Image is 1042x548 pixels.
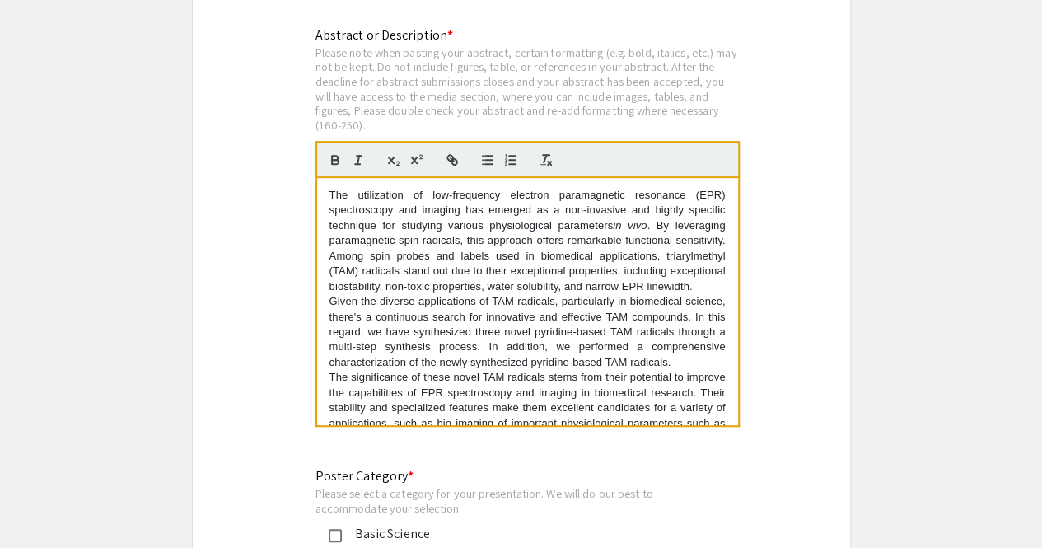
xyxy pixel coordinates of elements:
div: Basic Science [342,524,688,544]
p: Given the diverse applications of TAM radicals, particularly in biomedical science, there's a con... [329,294,726,370]
em: in vivo [613,219,647,232]
mat-label: Abstract or Description [315,26,453,44]
div: Please note when pasting your abstract, certain formatting (e.g. bold, italics, etc.) may not be ... [315,45,740,133]
p: The significance of these novel TAM radicals stems from their potential to improve the capabiliti... [329,370,726,492]
iframe: Chat [12,474,70,536]
div: Please select a category for your presentation. We will do our best to accommodate your selection. [315,486,701,515]
mat-label: Poster Category [315,467,414,485]
p: The utilization of low-frequency electron paramagnetic resonance (EPR) spectroscopy and imaging h... [329,188,726,294]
